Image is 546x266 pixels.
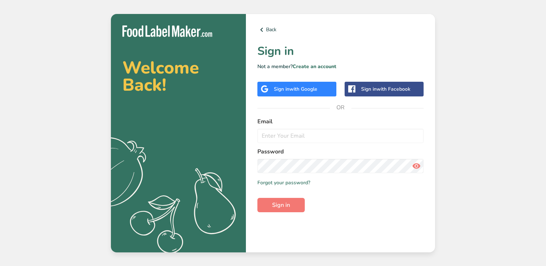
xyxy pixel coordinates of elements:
[257,63,424,70] p: Not a member?
[361,85,410,93] div: Sign in
[257,147,424,156] label: Password
[257,25,424,34] a: Back
[122,59,234,94] h2: Welcome Back!
[257,129,424,143] input: Enter Your Email
[257,43,424,60] h1: Sign in
[257,179,310,186] a: Forgot your password?
[330,97,351,118] span: OR
[122,25,212,37] img: Food Label Maker
[377,86,410,92] span: with Facebook
[257,198,305,212] button: Sign in
[293,63,336,70] a: Create an account
[257,117,424,126] label: Email
[272,201,290,209] span: Sign in
[289,86,317,92] span: with Google
[274,85,317,93] div: Sign in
